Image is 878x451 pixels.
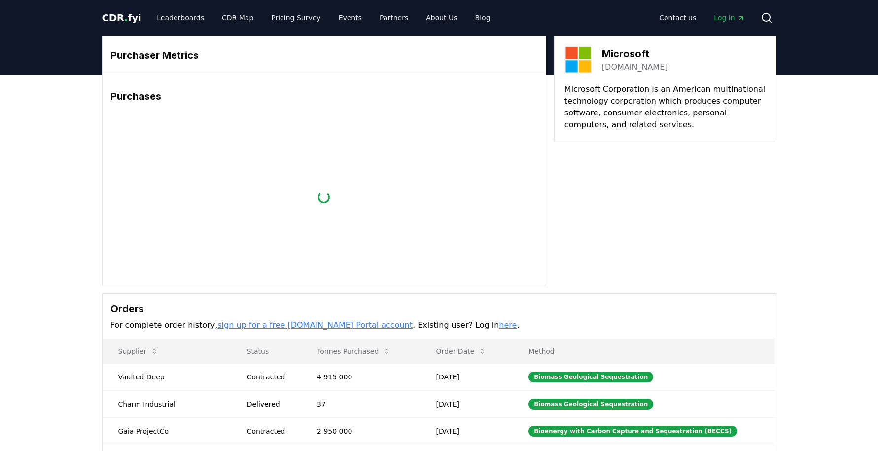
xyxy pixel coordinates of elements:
[239,346,293,356] p: Status
[301,363,421,390] td: 4 915 000
[528,372,653,382] div: Biomass Geological Sequestration
[149,9,212,27] a: Leaderboards
[499,320,517,330] a: here
[706,9,752,27] a: Log in
[467,9,498,27] a: Blog
[110,341,167,361] button: Supplier
[602,46,668,61] h3: Microsoft
[103,390,231,417] td: Charm Industrial
[651,9,704,27] a: Contact us
[301,417,421,445] td: 2 950 000
[103,363,231,390] td: Vaulted Deep
[651,9,752,27] nav: Main
[103,417,231,445] td: Gaia ProjectCo
[124,12,128,24] span: .
[564,83,766,131] p: Microsoft Corporation is an American multinational technology corporation which produces computer...
[247,372,293,382] div: Contracted
[528,399,653,410] div: Biomass Geological Sequestration
[331,9,370,27] a: Events
[110,301,768,316] h3: Orders
[102,12,141,24] span: CDR fyi
[110,89,538,104] h3: Purchases
[714,13,744,23] span: Log in
[217,320,413,330] a: sign up for a free [DOMAIN_NAME] Portal account
[263,9,328,27] a: Pricing Survey
[418,9,465,27] a: About Us
[521,346,768,356] p: Method
[247,399,293,409] div: Delivered
[149,9,498,27] nav: Main
[428,341,494,361] button: Order Date
[528,426,737,437] div: Bioenergy with Carbon Capture and Sequestration (BECCS)
[247,426,293,436] div: Contracted
[421,417,513,445] td: [DATE]
[564,46,592,74] img: Microsoft-logo
[110,48,538,63] h3: Purchaser Metrics
[317,190,330,203] div: loading
[421,363,513,390] td: [DATE]
[309,341,398,361] button: Tonnes Purchased
[214,9,261,27] a: CDR Map
[110,319,768,331] p: For complete order history, . Existing user? Log in .
[301,390,421,417] td: 37
[421,390,513,417] td: [DATE]
[602,61,668,73] a: [DOMAIN_NAME]
[372,9,416,27] a: Partners
[102,11,141,25] a: CDR.fyi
